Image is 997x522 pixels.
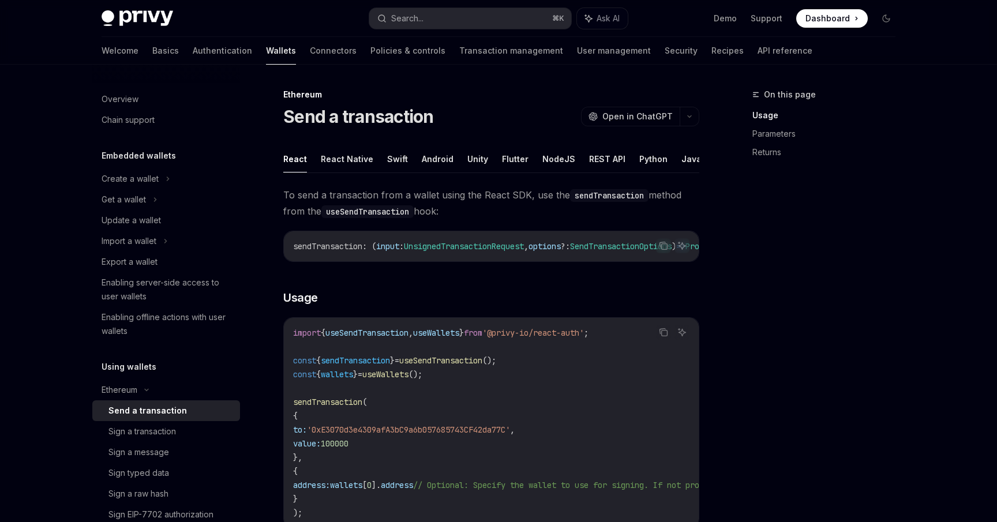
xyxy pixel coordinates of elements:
[92,89,240,110] a: Overview
[92,463,240,483] a: Sign typed data
[293,355,316,366] span: const
[399,241,404,251] span: :
[330,480,362,490] span: wallets
[542,145,575,172] button: NodeJS
[283,106,434,127] h1: Send a transaction
[310,37,357,65] a: Connectors
[92,307,240,341] a: Enabling offline actions with user wallets
[370,37,445,65] a: Policies & controls
[752,106,905,125] a: Usage
[372,480,381,490] span: ].
[92,400,240,421] a: Send a transaction
[102,276,233,303] div: Enabling server-side access to user wallets
[390,355,395,366] span: }
[293,425,307,435] span: to:
[358,369,362,380] span: =
[404,241,524,251] span: UnsignedTransactionRequest
[796,9,868,28] a: Dashboard
[102,310,233,338] div: Enabling offline actions with user wallets
[581,107,680,126] button: Open in ChatGPT
[108,445,169,459] div: Sign a message
[674,325,689,340] button: Ask AI
[92,110,240,130] a: Chain support
[408,369,422,380] span: ();
[752,125,905,143] a: Parameters
[524,241,529,251] span: ,
[577,8,628,29] button: Ask AI
[529,241,561,251] span: options
[293,466,298,476] span: {
[665,37,698,65] a: Security
[321,438,348,449] span: 100000
[283,187,699,219] span: To send a transaction from a wallet using the React SDK, use the method from the hook:
[353,369,358,380] span: }
[321,355,390,366] span: sendTransaction
[408,328,413,338] span: ,
[293,508,302,518] span: );
[367,480,372,490] span: 0
[316,355,321,366] span: {
[102,10,173,27] img: dark logo
[102,255,158,269] div: Export a wallet
[482,328,584,338] span: '@privy-io/react-auth'
[102,37,138,65] a: Welcome
[362,241,376,251] span: : (
[376,241,399,251] span: input
[266,37,296,65] a: Wallets
[102,213,161,227] div: Update a wallet
[321,145,373,172] button: React Native
[283,89,699,100] div: Ethereum
[293,494,298,504] span: }
[589,145,625,172] button: REST API
[102,92,138,106] div: Overview
[293,328,321,338] span: import
[362,480,367,490] span: [
[102,149,176,163] h5: Embedded wallets
[92,442,240,463] a: Sign a message
[422,145,453,172] button: Android
[102,234,156,248] div: Import a wallet
[656,238,671,253] button: Copy the contents from the code block
[577,37,651,65] a: User management
[108,404,187,418] div: Send a transaction
[510,425,515,435] span: ,
[108,487,168,501] div: Sign a raw hash
[293,241,362,251] span: sendTransaction
[293,452,302,463] span: },
[639,145,668,172] button: Python
[584,328,589,338] span: ;
[714,13,737,24] a: Demo
[283,290,318,306] span: Usage
[467,145,488,172] button: Unity
[316,369,321,380] span: {
[570,241,672,251] span: SendTransactionOptions
[92,251,240,272] a: Export a wallet
[92,421,240,442] a: Sign a transaction
[602,111,673,122] span: Open in ChatGPT
[362,397,367,407] span: (
[293,369,316,380] span: const
[413,480,870,490] span: // Optional: Specify the wallet to use for signing. If not provided, the first wallet will be used.
[152,37,179,65] a: Basics
[108,466,169,480] div: Sign typed data
[387,145,408,172] button: Swift
[102,383,137,397] div: Ethereum
[877,9,895,28] button: Toggle dark mode
[321,369,353,380] span: wallets
[108,425,176,438] div: Sign a transaction
[321,205,414,218] code: useSendTransaction
[102,193,146,206] div: Get a wallet
[597,13,620,24] span: Ask AI
[102,360,156,374] h5: Using wallets
[283,145,307,172] button: React
[381,480,413,490] span: address
[459,328,464,338] span: }
[391,12,423,25] div: Search...
[92,272,240,307] a: Enabling server-side access to user wallets
[92,210,240,231] a: Update a wallet
[193,37,252,65] a: Authentication
[464,328,482,338] span: from
[656,325,671,340] button: Copy the contents from the code block
[325,328,408,338] span: useSendTransaction
[758,37,812,65] a: API reference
